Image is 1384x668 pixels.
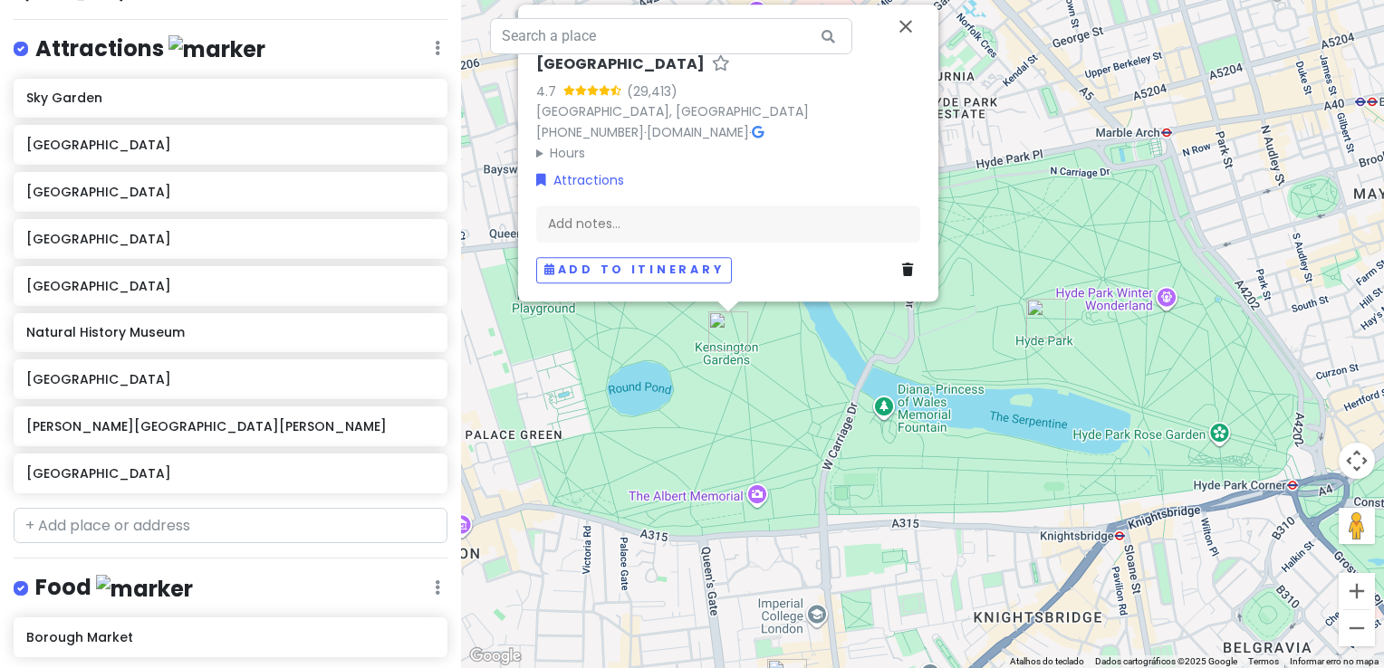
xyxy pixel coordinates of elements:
div: Hyde Park [1026,299,1066,339]
button: Controles da câmera no mapa [1339,443,1375,479]
h6: [PERSON_NAME][GEOGRAPHIC_DATA][PERSON_NAME] [26,418,435,434]
h6: [GEOGRAPHIC_DATA] [26,231,435,247]
div: · · [536,55,920,163]
h6: [GEOGRAPHIC_DATA] [26,371,435,387]
a: Abrir esta área no Google Maps (abre uma nova janela) [466,644,525,668]
span: Dados cartográficos ©2025 Google [1095,656,1237,666]
h4: Food [35,573,193,603]
h6: Sky Garden [26,90,435,106]
div: 4.7 [536,81,563,101]
h6: [GEOGRAPHIC_DATA] [26,137,435,153]
h6: [GEOGRAPHIC_DATA] [536,55,705,74]
button: Arraste o Pegman até o mapa para abrir o Street View [1339,508,1375,544]
a: Star place [712,55,730,74]
div: Kensington Gardens [708,311,748,351]
a: [GEOGRAPHIC_DATA], [GEOGRAPHIC_DATA] [536,102,809,120]
h6: [GEOGRAPHIC_DATA] [26,278,435,294]
input: Search a place [490,18,852,54]
div: Add notes... [536,205,920,243]
a: Delete place [902,261,920,281]
img: Google [466,644,525,668]
h6: Natural History Museum [26,324,435,340]
h6: Borough Market [26,629,435,645]
div: (29,413) [627,81,678,101]
a: Informar erro no mapa [1290,656,1379,666]
a: Attractions [536,170,624,190]
button: Add to itinerary [536,257,732,283]
h6: [GEOGRAPHIC_DATA] [26,184,435,200]
img: marker [168,35,265,63]
h4: Attractions [35,34,265,64]
input: + Add place or address [14,508,447,544]
button: Atalhos do teclado [1010,655,1084,668]
button: Diminuir o zoom [1339,610,1375,646]
a: [PHONE_NUMBER] [536,123,644,141]
img: marker [96,575,193,603]
a: Termos (abre em uma nova guia) [1248,656,1279,666]
a: [DOMAIN_NAME] [647,123,749,141]
summary: Hours [536,143,920,163]
i: Google Maps [752,126,764,138]
h6: [GEOGRAPHIC_DATA] [26,465,435,482]
button: Fechar [884,5,927,48]
button: Aumentar o zoom [1339,573,1375,609]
